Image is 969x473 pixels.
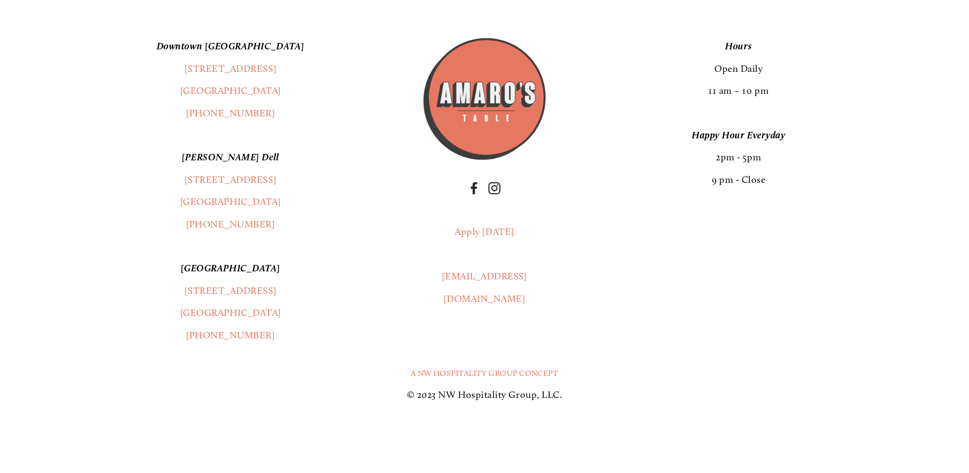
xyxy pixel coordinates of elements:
a: Apply [DATE] [455,226,514,238]
a: A NW Hospitality Group Concept [411,368,559,378]
a: [PHONE_NUMBER] [186,218,275,230]
a: [GEOGRAPHIC_DATA] [180,196,281,208]
img: Amaros_Logo.png [421,35,548,162]
a: Facebook [468,182,480,195]
a: [PHONE_NUMBER] [186,107,275,119]
a: Instagram [488,182,501,195]
em: [PERSON_NAME] Dell [182,151,279,163]
a: [STREET_ADDRESS] [184,174,276,186]
em: [GEOGRAPHIC_DATA] [181,262,280,274]
a: [PHONE_NUMBER] [186,329,275,341]
a: [STREET_ADDRESS][GEOGRAPHIC_DATA] [180,285,281,319]
a: [GEOGRAPHIC_DATA] [180,85,281,97]
a: [EMAIL_ADDRESS][DOMAIN_NAME] [442,270,527,304]
p: © 2023 NW Hospitality Group, LLC. [58,384,911,406]
em: Happy Hour Everyday [692,129,785,141]
p: 2pm - 5pm 9 pm - Close [566,124,911,191]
